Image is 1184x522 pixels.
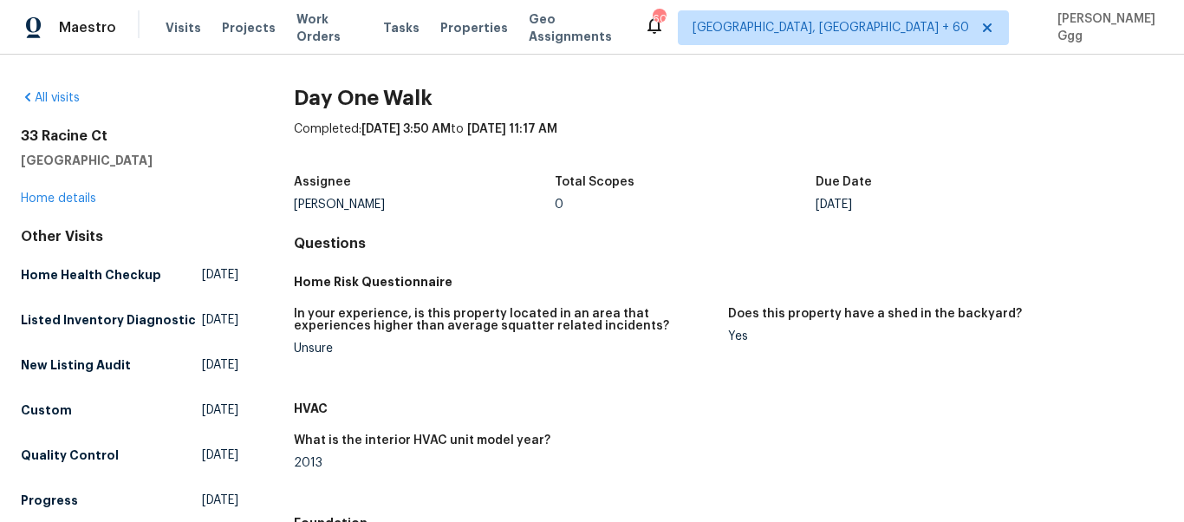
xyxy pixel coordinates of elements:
[21,311,196,329] h5: Listed Inventory Diagnostic
[21,127,238,145] h2: 33 Racine Ct
[202,447,238,464] span: [DATE]
[555,199,816,211] div: 0
[21,356,131,374] h5: New Listing Audit
[202,401,238,419] span: [DATE]
[21,349,238,381] a: New Listing Audit[DATE]
[21,395,238,426] a: Custom[DATE]
[693,19,969,36] span: [GEOGRAPHIC_DATA], [GEOGRAPHIC_DATA] + 60
[21,447,119,464] h5: Quality Control
[816,176,872,188] h5: Due Date
[202,492,238,509] span: [DATE]
[222,19,276,36] span: Projects
[383,22,420,34] span: Tasks
[21,492,78,509] h5: Progress
[728,308,1022,320] h5: Does this property have a shed in the backyard?
[294,121,1163,166] div: Completed: to
[361,123,451,135] span: [DATE] 3:50 AM
[294,235,1163,252] h4: Questions
[294,89,1163,107] h2: Day One Walk
[21,259,238,290] a: Home Health Checkup[DATE]
[21,152,238,169] h5: [GEOGRAPHIC_DATA]
[294,176,351,188] h5: Assignee
[21,266,161,284] h5: Home Health Checkup
[294,308,715,332] h5: In your experience, is this property located in an area that experiences higher than average squa...
[294,273,1163,290] h5: Home Risk Questionnaire
[296,10,362,45] span: Work Orders
[21,401,72,419] h5: Custom
[294,434,550,447] h5: What is the interior HVAC unit model year?
[202,266,238,284] span: [DATE]
[21,440,238,471] a: Quality Control[DATE]
[1051,10,1158,45] span: [PERSON_NAME] Ggg
[166,19,201,36] span: Visits
[21,192,96,205] a: Home details
[653,10,665,28] div: 605
[202,311,238,329] span: [DATE]
[467,123,557,135] span: [DATE] 11:17 AM
[21,228,238,245] div: Other Visits
[529,10,623,45] span: Geo Assignments
[59,19,116,36] span: Maestro
[294,343,715,355] div: Unsure
[294,199,555,211] div: [PERSON_NAME]
[728,330,1149,343] div: Yes
[202,356,238,374] span: [DATE]
[440,19,508,36] span: Properties
[816,199,1077,211] div: [DATE]
[294,457,715,469] div: 2013
[21,304,238,336] a: Listed Inventory Diagnostic[DATE]
[555,176,634,188] h5: Total Scopes
[21,92,80,104] a: All visits
[294,400,1163,417] h5: HVAC
[21,485,238,516] a: Progress[DATE]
